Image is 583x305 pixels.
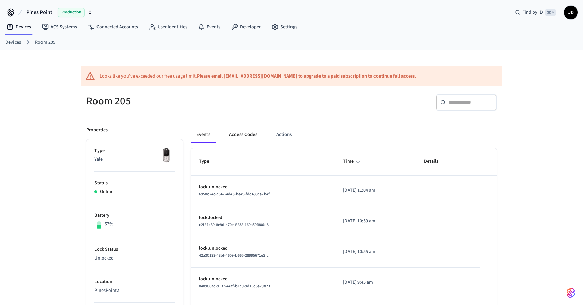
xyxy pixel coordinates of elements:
button: Access Codes [224,127,263,143]
p: [DATE] 11:04 am [343,187,408,194]
p: lock.locked [199,214,327,221]
span: Type [199,156,218,167]
a: Please email [EMAIL_ADDRESS][DOMAIN_NAME] to upgrade to a paid subscription to continue full access. [197,73,416,80]
p: Battery [94,212,175,219]
p: lock.unlocked [199,184,327,191]
span: Details [424,156,447,167]
img: SeamLogoGradient.69752ec5.svg [567,287,575,298]
a: Developer [226,21,266,33]
span: Find by ID [522,9,543,16]
span: 42a30133-48bf-4609-b665-28995671e3fc [199,253,269,258]
div: Find by ID⌘ K [509,6,561,19]
span: 6950c24c-c647-4d43-be49-fdd483ca7b4f [199,191,270,197]
span: Production [58,8,85,17]
span: Pines Point [26,8,52,17]
p: PinesPoint2 [94,287,175,294]
a: Room 205 [35,39,55,46]
p: lock.unlocked [199,245,327,252]
p: [DATE] 10:55 am [343,248,408,255]
p: 57% [105,221,113,228]
a: Devices [1,21,36,33]
a: ACS Systems [36,21,82,33]
p: Online [100,188,113,195]
p: Properties [86,127,108,134]
p: [DATE] 9:45 am [343,279,408,286]
p: Type [94,147,175,154]
p: [DATE] 10:59 am [343,218,408,225]
div: Looks like you've exceeded our free usage limit. [100,73,416,80]
button: Events [191,127,216,143]
p: Unlocked [94,255,175,262]
p: Status [94,180,175,187]
button: JD [564,6,578,19]
span: JD [565,6,577,19]
span: 040906ad-9137-44af-b1c9-9d15d6a29823 [199,283,270,289]
a: Devices [5,39,21,46]
h5: Room 205 [86,94,287,108]
p: Lock Status [94,246,175,253]
span: Time [343,156,362,167]
span: ⌘ K [545,9,556,16]
a: Connected Accounts [82,21,143,33]
p: lock.unlocked [199,276,327,283]
span: c2f24c39-8e9d-470e-8238-169a59f806d8 [199,222,269,228]
button: Actions [271,127,297,143]
div: ant example [191,127,497,143]
a: Events [193,21,226,33]
a: User Identities [143,21,193,33]
p: Yale [94,156,175,163]
img: Yale Assure Touchscreen Wifi Smart Lock, Satin Nickel, Front [158,147,175,164]
a: Settings [266,21,303,33]
p: Location [94,278,175,285]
